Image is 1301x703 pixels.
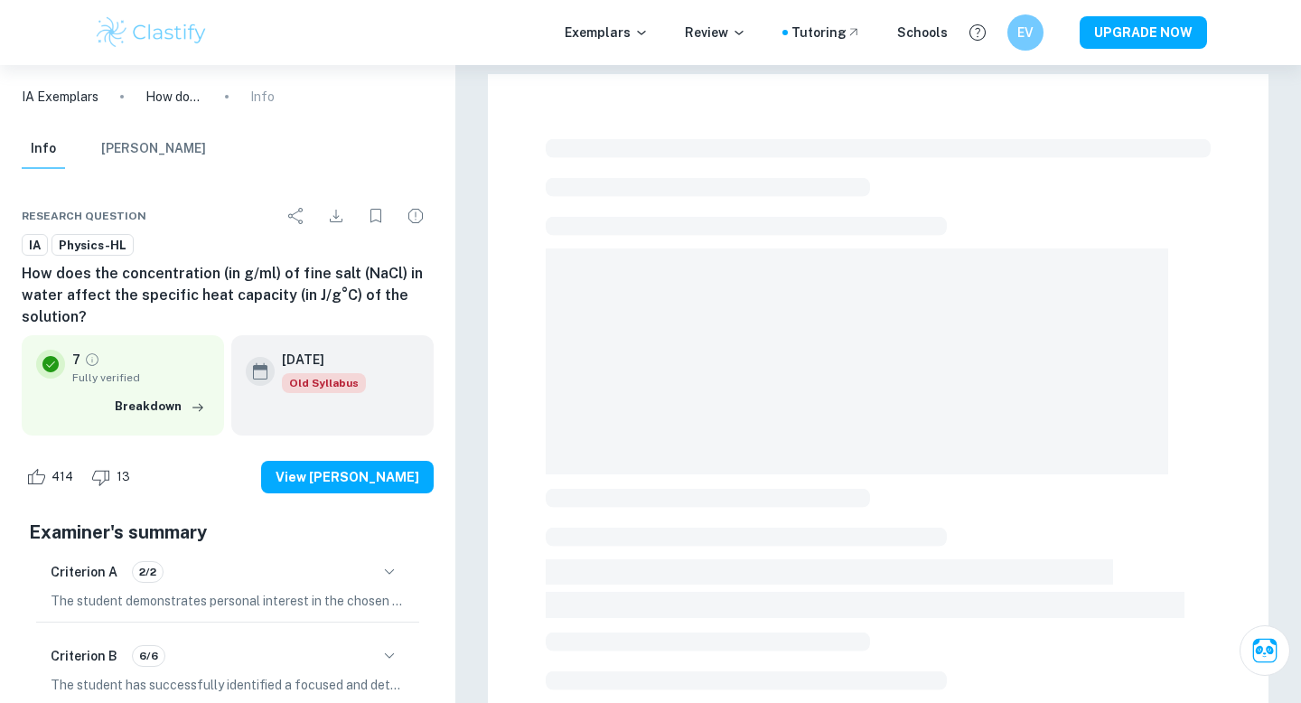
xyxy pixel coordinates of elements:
[1080,16,1207,49] button: UPGRADE NOW
[791,23,861,42] a: Tutoring
[22,263,434,328] h6: How does the concentration (in g/ml) of fine salt (NaCl) in water affect the specific heat capaci...
[358,198,394,234] div: Bookmark
[318,198,354,234] div: Download
[1007,14,1044,51] button: EV
[87,463,140,492] div: Dislike
[685,23,746,42] p: Review
[250,87,275,107] p: Info
[145,87,203,107] p: How does the concentration (in g/ml) of fine salt (NaCl) in water affect the specific heat capaci...
[22,234,48,257] a: IA
[282,350,351,370] h6: [DATE]
[51,646,117,666] h6: Criterion B
[133,648,164,664] span: 6/6
[962,17,993,48] button: Help and Feedback
[1240,625,1290,676] button: Ask Clai
[22,87,98,107] a: IA Exemplars
[1016,23,1036,42] h6: EV
[23,237,47,255] span: IA
[29,519,426,546] h5: Examiner's summary
[110,393,210,420] button: Breakdown
[42,468,83,486] span: 414
[282,373,366,393] div: Starting from the May 2025 session, the Physics IA requirements have changed. It's OK to refer to...
[72,370,210,386] span: Fully verified
[84,351,100,368] a: Grade fully verified
[51,562,117,582] h6: Criterion A
[282,373,366,393] span: Old Syllabus
[72,350,80,370] p: 7
[52,237,133,255] span: Physics-HL
[94,14,209,51] img: Clastify logo
[897,23,948,42] a: Schools
[565,23,649,42] p: Exemplars
[51,234,134,257] a: Physics-HL
[22,463,83,492] div: Like
[398,198,434,234] div: Report issue
[51,591,405,611] p: The student demonstrates personal interest in the chosen topic and shows evidence of personal inp...
[51,675,405,695] p: The student has successfully identified a focused and detailed topic for investigation and has cl...
[101,129,206,169] button: [PERSON_NAME]
[107,468,140,486] span: 13
[133,564,163,580] span: 2/2
[261,461,434,493] button: View [PERSON_NAME]
[278,198,314,234] div: Share
[22,208,146,224] span: Research question
[22,129,65,169] button: Info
